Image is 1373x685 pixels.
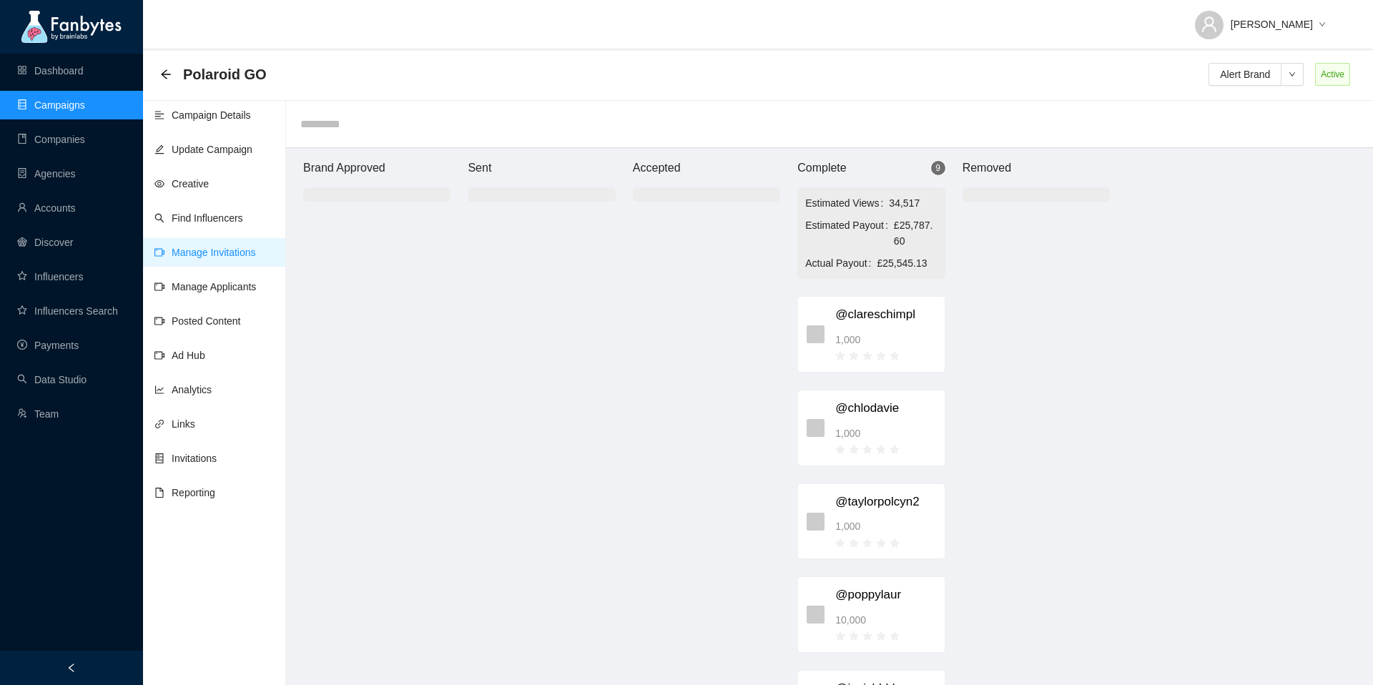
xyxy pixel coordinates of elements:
[835,425,860,441] span: 1,000
[835,586,935,605] span: @poppylaur
[849,538,859,548] span: star
[1220,66,1270,82] span: Alert Brand
[468,159,491,177] article: Sent
[894,217,938,249] span: £25,787.60
[154,212,243,224] a: searchFind Influencers
[797,390,945,466] div: @chlodavie1,000
[1209,63,1281,86] button: Alert Brand
[154,109,251,121] a: align-leftCampaign Details
[154,315,241,327] a: video-cameraPosted Content
[154,384,212,395] a: line-chartAnalytics
[862,351,872,361] span: star
[160,69,172,80] span: arrow-left
[835,612,866,628] span: 10,000
[303,159,385,177] article: Brand Approved
[154,350,205,361] a: video-cameraAd Hub
[154,418,195,430] a: linkLinks
[160,69,172,81] div: Back
[17,340,79,351] a: pay-circlePayments
[876,538,886,548] span: star
[154,144,252,155] a: editUpdate Campaign
[154,281,256,292] a: video-cameraManage Applicants
[835,631,845,641] span: star
[862,631,872,641] span: star
[835,305,935,325] span: @clareschimpl
[890,351,900,361] span: star
[849,445,859,455] span: star
[154,247,256,258] a: video-cameraManage Invitations
[890,445,900,455] span: star
[877,255,938,271] span: £25,545.13
[17,168,76,179] a: containerAgencies
[797,483,945,560] div: @taylorpolcyn21,000
[835,493,935,512] span: @taylorpolcyn2
[17,202,76,214] a: userAccounts
[835,445,845,455] span: star
[805,217,894,249] span: Estimated Payout
[805,195,889,211] span: Estimated Views
[890,631,900,641] span: star
[154,178,209,189] a: eyeCreative
[849,351,859,361] span: star
[154,453,217,464] a: hddInvitations
[1281,63,1304,86] button: down
[835,399,935,418] span: @chlodavie
[963,159,1011,177] article: Removed
[1231,16,1313,32] span: [PERSON_NAME]
[835,538,845,548] span: star
[1319,21,1326,29] span: down
[797,296,945,373] div: @clareschimpl1,000
[17,408,59,420] a: usergroup-addTeam
[835,518,860,534] span: 1,000
[876,351,886,361] span: star
[935,163,940,173] span: 9
[890,538,900,548] span: star
[1281,71,1303,78] span: down
[805,255,877,271] span: Actual Payout
[862,445,872,455] span: star
[862,538,872,548] span: star
[876,445,886,455] span: star
[154,487,215,498] a: fileReporting
[67,663,77,673] span: left
[797,159,846,177] article: Complete
[835,332,860,348] span: 1,000
[17,65,84,77] a: appstoreDashboard
[17,305,118,317] a: starInfluencers Search
[1315,63,1350,86] span: Active
[876,631,886,641] span: star
[1183,7,1337,30] button: [PERSON_NAME]down
[17,134,85,145] a: bookCompanies
[633,159,681,177] article: Accepted
[849,631,859,641] span: star
[17,374,87,385] a: searchData Studio
[797,576,945,653] div: @poppylaur10,000
[17,99,85,111] a: databaseCampaigns
[931,161,945,175] sup: 9
[17,237,73,248] a: radar-chartDiscover
[17,271,83,282] a: starInfluencers
[183,63,267,86] span: Polaroid GO
[1201,16,1218,33] span: user
[835,351,845,361] span: star
[889,195,937,211] span: 34,517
